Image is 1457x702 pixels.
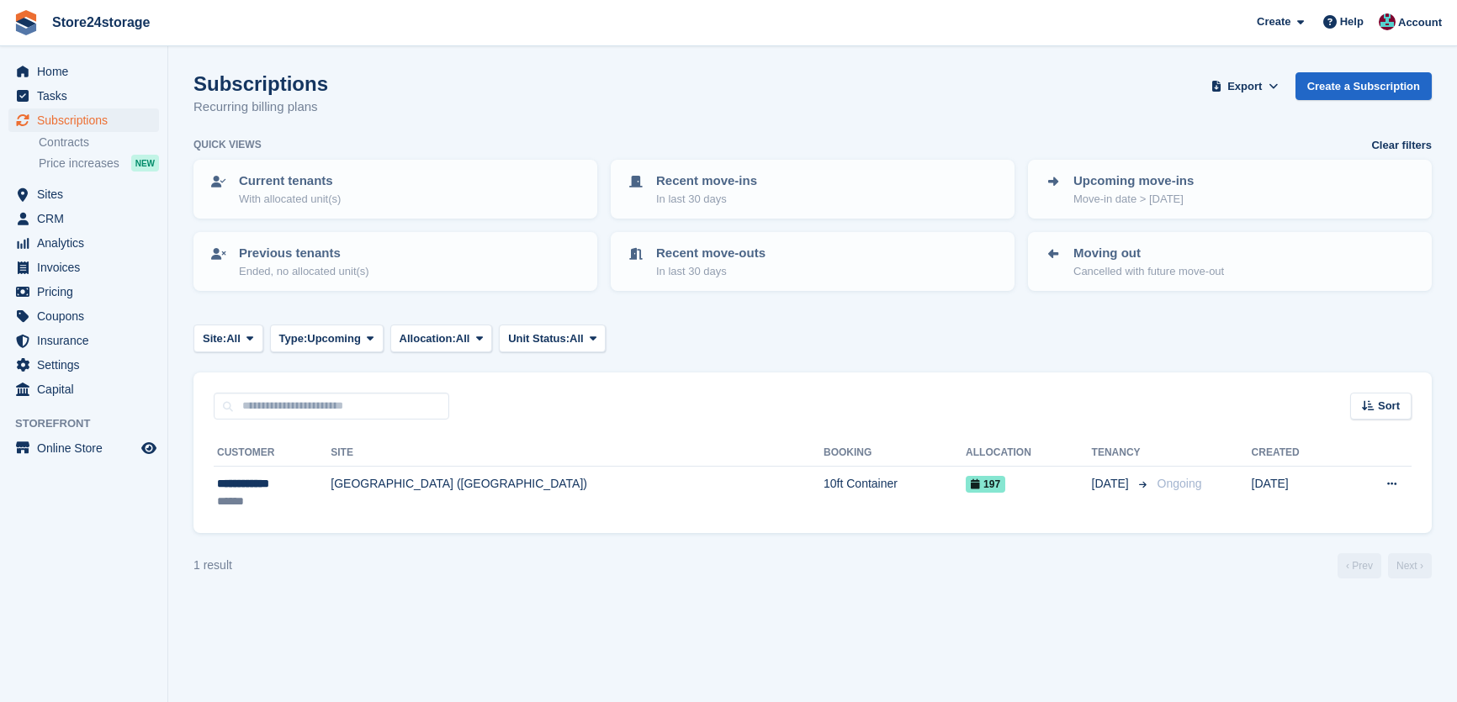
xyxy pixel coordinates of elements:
[270,325,384,352] button: Type: Upcoming
[1092,475,1132,493] span: [DATE]
[279,330,308,347] span: Type:
[1073,244,1224,263] p: Moving out
[1158,477,1202,490] span: Ongoing
[45,8,157,36] a: Store24storage
[193,98,328,117] p: Recurring billing plans
[37,304,138,328] span: Coupons
[8,329,159,352] a: menu
[656,172,757,191] p: Recent move-ins
[193,325,263,352] button: Site: All
[508,330,570,347] span: Unit Status:
[193,137,262,152] h6: Quick views
[331,467,824,520] td: [GEOGRAPHIC_DATA] ([GEOGRAPHIC_DATA])
[331,440,824,467] th: Site
[824,467,966,520] td: 10ft Container
[966,476,1005,493] span: 197
[13,10,39,35] img: stora-icon-8386f47178a22dfd0bd8f6a31ec36ba5ce8667c1dd55bd0f319d3a0aa187defe.svg
[656,263,766,280] p: In last 30 days
[39,135,159,150] a: Contracts
[8,280,159,303] a: menu
[1371,137,1432,154] a: Clear filters
[39,156,119,172] span: Price increases
[8,377,159,401] a: menu
[37,108,138,132] span: Subscriptions
[8,207,159,230] a: menu
[1257,13,1290,30] span: Create
[8,231,159,255] a: menu
[37,60,138,83] span: Home
[8,304,159,328] a: menu
[1398,14,1442,31] span: Account
[193,557,232,574] div: 1 result
[193,72,328,95] h1: Subscriptions
[8,436,159,460] a: menu
[195,234,596,289] a: Previous tenants Ended, no allocated unit(s)
[37,377,138,401] span: Capital
[1378,398,1400,414] span: Sort
[307,330,361,347] span: Upcoming
[1030,161,1430,217] a: Upcoming move-ins Move-in date > [DATE]
[1073,263,1224,280] p: Cancelled with future move-out
[37,353,138,377] span: Settings
[1073,172,1194,191] p: Upcoming move-ins
[8,108,159,132] a: menu
[1340,13,1364,30] span: Help
[1073,191,1194,208] p: Move-in date > [DATE]
[656,244,766,263] p: Recent move-outs
[1379,13,1396,30] img: George
[824,440,966,467] th: Booking
[239,244,369,263] p: Previous tenants
[15,415,167,432] span: Storefront
[8,182,159,206] a: menu
[570,330,584,347] span: All
[612,161,1013,217] a: Recent move-ins In last 30 days
[1338,553,1381,578] a: Previous
[8,60,159,83] a: menu
[139,438,159,458] a: Preview store
[37,329,138,352] span: Insurance
[1227,78,1262,95] span: Export
[37,231,138,255] span: Analytics
[390,325,493,352] button: Allocation: All
[966,440,1092,467] th: Allocation
[239,263,369,280] p: Ended, no allocated unit(s)
[1092,440,1151,467] th: Tenancy
[1208,72,1282,100] button: Export
[239,191,341,208] p: With allocated unit(s)
[131,155,159,172] div: NEW
[195,161,596,217] a: Current tenants With allocated unit(s)
[239,172,341,191] p: Current tenants
[612,234,1013,289] a: Recent move-outs In last 30 days
[37,182,138,206] span: Sites
[8,256,159,279] a: menu
[656,191,757,208] p: In last 30 days
[1388,553,1432,578] a: Next
[226,330,241,347] span: All
[8,84,159,108] a: menu
[37,256,138,279] span: Invoices
[400,330,456,347] span: Allocation:
[8,353,159,377] a: menu
[1252,440,1344,467] th: Created
[1295,72,1432,100] a: Create a Subscription
[1334,553,1435,578] nav: Page
[37,280,138,303] span: Pricing
[1252,467,1344,520] td: [DATE]
[37,84,138,108] span: Tasks
[39,154,159,172] a: Price increases NEW
[203,330,226,347] span: Site:
[37,207,138,230] span: CRM
[1030,234,1430,289] a: Moving out Cancelled with future move-out
[456,330,470,347] span: All
[37,436,138,460] span: Online Store
[214,440,331,467] th: Customer
[499,325,606,352] button: Unit Status: All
